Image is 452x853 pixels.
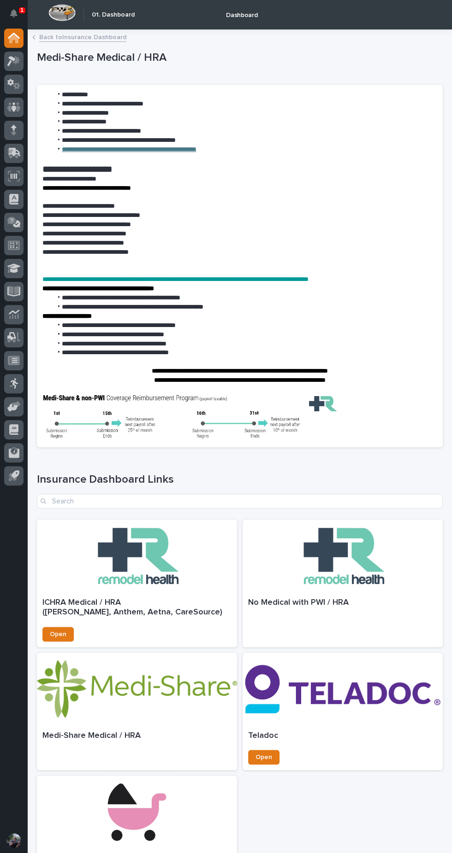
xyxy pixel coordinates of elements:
[256,754,272,760] span: Open
[42,598,232,618] p: ICHRA Medical / HRA ([PERSON_NAME], Anthem, Aetna, CareSource)
[12,9,24,24] div: Notifications1
[42,627,74,642] a: Open
[37,494,443,508] input: Search
[50,631,66,637] span: Open
[37,473,443,486] h1: Insurance Dashboard Links
[48,4,76,21] img: Workspace Logo
[248,598,437,608] p: No Medical with PWI / HRA
[248,750,280,765] a: Open
[243,653,443,771] a: TeladocOpen
[37,51,439,64] p: Medi-Share Medical / HRA
[20,7,24,13] p: 1
[37,520,237,647] a: ICHRA Medical / HRA ([PERSON_NAME], Anthem, Aetna, CareSource)Open
[42,731,232,741] p: Medi-Share Medical / HRA
[39,31,126,42] a: Back toInsurance Dashboard
[4,831,24,850] button: users-avatar
[248,731,437,741] p: Teladoc
[37,653,237,771] a: Medi-Share Medical / HRA
[92,11,135,19] h2: 01. Dashboard
[243,520,443,647] a: No Medical with PWI / HRA
[4,4,24,23] button: Notifications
